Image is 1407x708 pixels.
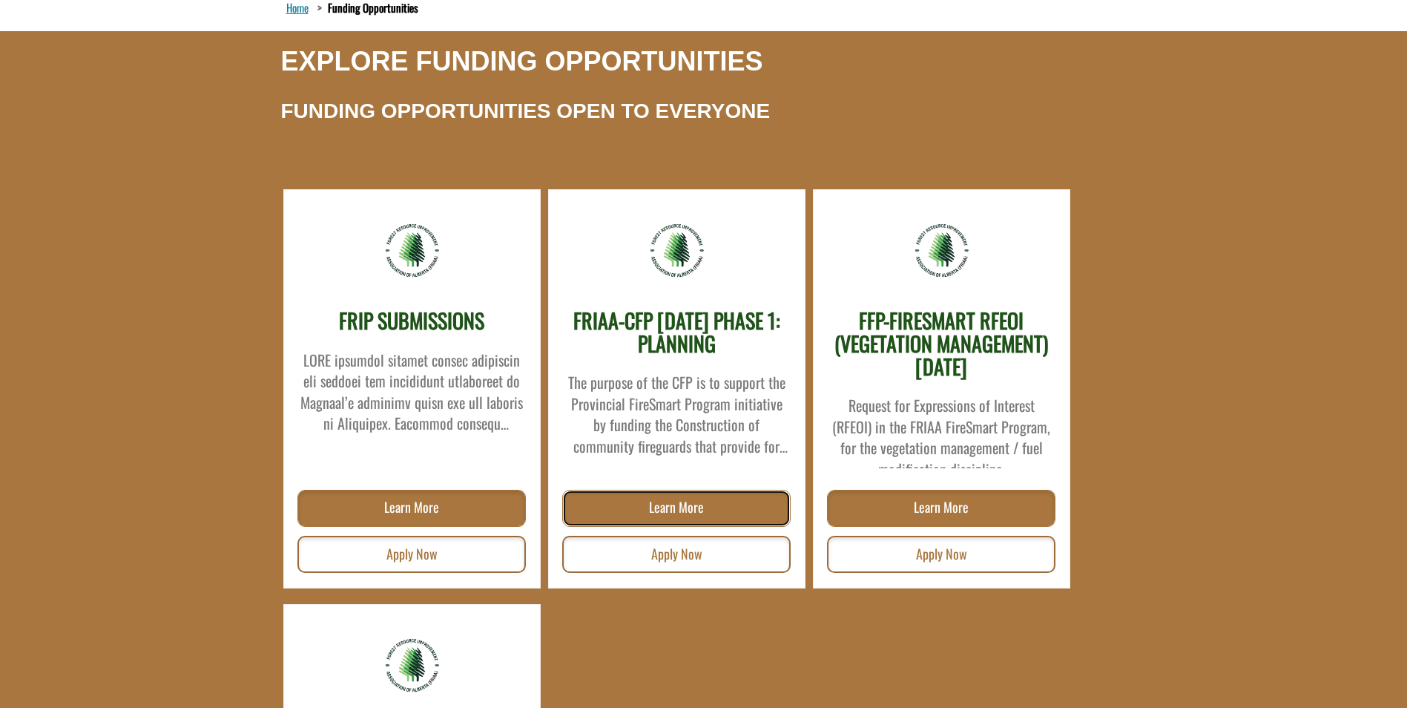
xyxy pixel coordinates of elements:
a: Apply Now [297,536,526,573]
a: Learn More [297,490,526,527]
h3: FFP-FIRESMART RFEOI (VEGETATION MANAGEMENT) [DATE] [828,309,1055,378]
a: Learn More [827,490,1055,527]
img: friaa-logo.png [649,223,705,278]
h2: FUNDING OPPORTUNITIES OPEN TO EVERYONE [281,100,771,123]
div: Request for Expressions of Interest (RFEOI) in the FRIAA FireSmart Program, for the vegetation ma... [828,386,1055,468]
h3: FRIAA-CFP [DATE] PHASE 1: PLANNING [564,309,790,355]
h1: EXPLORE FUNDING OPPORTUNITIES [281,47,763,76]
a: Learn More [562,490,791,527]
img: friaa-logo.png [384,637,440,693]
a: Apply Now [562,536,791,573]
h3: FRIP SUBMISSIONS [339,309,484,332]
img: friaa-logo.png [914,223,969,278]
div: LORE ipsumdol sitamet consec adipiscin eli seddoei tem incididunt utlaboreet do Magnaal’e adminim... [299,341,525,434]
img: friaa-logo.png [384,223,440,278]
a: Apply Now [827,536,1055,573]
div: The purpose of the CFP is to support the Provincial FireSmart Program initiative by funding the C... [564,363,790,456]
